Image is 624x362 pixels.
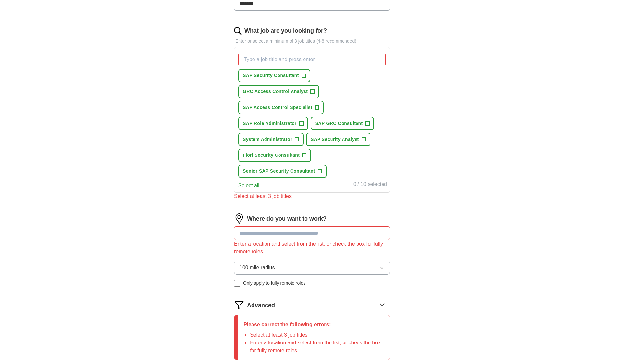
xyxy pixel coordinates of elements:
span: System Administrator [243,136,292,143]
img: location.png [234,213,244,224]
button: SAP Security Consultant [238,69,310,82]
button: SAP Access Control Specialist [238,101,324,114]
span: Advanced [247,301,275,310]
button: 100 mile radius [234,261,390,275]
span: Only apply to fully remote roles [243,280,305,287]
p: Enter or select a minimum of 3 job titles (4-8 recommended) [234,38,390,45]
span: Fiori Security Consultant [243,152,300,159]
input: Type a job title and press enter [238,53,386,66]
li: Select at least 3 job titles [250,331,384,339]
button: SAP Role Administrator [238,117,308,130]
button: Select all [238,182,259,190]
div: Select at least 3 job titles [234,193,390,200]
label: Where do you want to work? [247,214,327,223]
button: Senior SAP Security Consultant [238,165,327,178]
button: GRC Access Control Analyst [238,85,319,98]
span: SAP Role Administrator [243,120,297,127]
span: Senior SAP Security Consultant [243,168,315,175]
img: search.png [234,27,242,35]
img: filter [234,300,244,310]
span: 100 mile radius [240,264,275,272]
button: SAP Security Analyst [306,133,370,146]
div: Enter a location and select from the list, or check the box for fully remote roles [234,240,390,256]
button: SAP GRC Consultant [311,117,374,130]
button: Fiori Security Consultant [238,149,311,162]
span: SAP Access Control Specialist [243,104,312,111]
button: System Administrator [238,133,304,146]
input: Only apply to fully remote roles [234,280,240,287]
span: SAP GRC Consultant [315,120,363,127]
li: Enter a location and select from the list, or check the box for fully remote roles [250,339,384,355]
span: GRC Access Control Analyst [243,88,308,95]
span: SAP Security Consultant [243,72,299,79]
div: 0 / 10 selected [353,181,387,190]
label: What job are you looking for? [244,26,327,35]
p: Please correct the following errors: [243,321,384,328]
span: SAP Security Analyst [311,136,359,143]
